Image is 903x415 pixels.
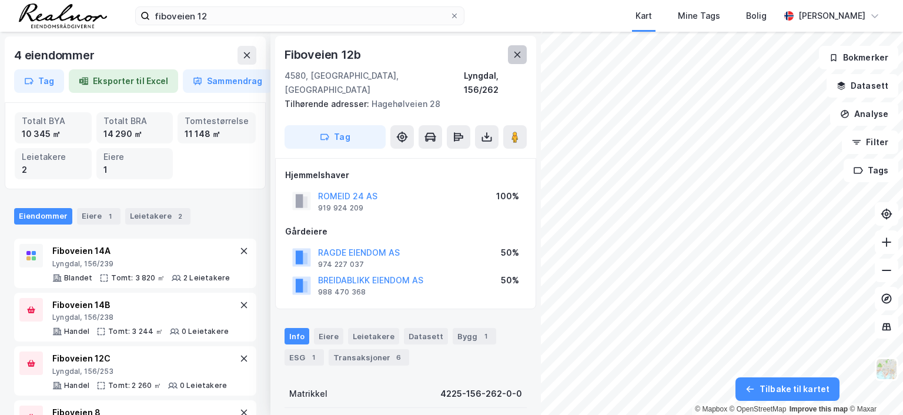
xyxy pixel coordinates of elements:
div: Totalt BRA [103,115,166,128]
div: 919 924 209 [318,203,363,213]
button: Eksporter til Excel [69,69,178,93]
button: Tags [844,159,898,182]
div: Blandet [64,273,92,283]
button: Bokmerker [819,46,898,69]
div: ESG [285,349,324,366]
div: 1 [307,352,319,363]
img: realnor-logo.934646d98de889bb5806.png [19,4,107,28]
button: Tilbake til kartet [735,377,840,401]
div: Leietakere [22,150,85,163]
div: 4580, [GEOGRAPHIC_DATA], [GEOGRAPHIC_DATA] [285,69,464,97]
div: Handel [64,381,89,390]
div: Lyngdal, 156/239 [52,259,230,269]
div: Lyngdal, 156/262 [464,69,527,97]
div: Tomt: 2 260 ㎡ [108,381,161,390]
div: 50% [501,246,519,260]
div: Tomtestørrelse [185,115,249,128]
div: Tomt: 3 820 ㎡ [111,273,165,283]
iframe: Chat Widget [844,359,903,415]
div: Transaksjoner [329,349,409,366]
div: 1 [480,330,491,342]
div: Lyngdal, 156/238 [52,313,229,322]
img: Z [875,358,898,380]
button: Filter [842,130,898,154]
div: Fiboveien 14B [52,298,229,312]
div: Handel [64,327,89,336]
div: Eiere [77,208,121,225]
div: Tomt: 3 244 ㎡ [108,327,163,336]
div: Totalt BYA [22,115,85,128]
div: Matrikkel [289,387,327,401]
button: Analyse [830,102,898,126]
a: Mapbox [695,405,727,413]
div: [PERSON_NAME] [798,9,865,23]
a: OpenStreetMap [730,405,787,413]
div: Fiboveien 14A [52,244,230,258]
div: Kontrollprogram for chat [844,359,903,415]
div: 10 345 ㎡ [22,128,85,140]
div: 988 470 368 [318,287,366,297]
div: Hagehølveien 28 [285,97,517,111]
div: Kart [636,9,652,23]
div: 0 Leietakere [182,327,229,336]
div: Hjemmelshaver [285,168,526,182]
div: Info [285,328,309,344]
div: 4225-156-262-0-0 [440,387,522,401]
button: Tag [14,69,64,93]
div: 1 [104,210,116,222]
div: Fiboveien 12C [52,352,227,366]
div: Gårdeiere [285,225,526,239]
button: Sammendrag [183,69,272,93]
a: Improve this map [790,405,848,413]
div: Eiere [103,150,166,163]
div: 0 Leietakere [180,381,227,390]
span: Tilhørende adresser: [285,99,372,109]
input: Søk på adresse, matrikkel, gårdeiere, leietakere eller personer [150,7,450,25]
div: 100% [496,189,519,203]
div: 11 148 ㎡ [185,128,249,140]
div: 50% [501,273,519,287]
div: 4 eiendommer [14,46,97,65]
div: 2 Leietakere [183,273,230,283]
div: Datasett [404,328,448,344]
button: Datasett [827,74,898,98]
div: Mine Tags [678,9,720,23]
div: Lyngdal, 156/253 [52,367,227,376]
div: 2 [22,163,85,176]
div: 974 227 037 [318,260,364,269]
div: Eiendommer [14,208,72,225]
div: 14 290 ㎡ [103,128,166,140]
div: Eiere [314,328,343,344]
div: Leietakere [348,328,399,344]
div: Leietakere [125,208,190,225]
div: 2 [174,210,186,222]
div: Fiboveien 12b [285,45,363,64]
div: 6 [393,352,404,363]
div: 1 [103,163,166,176]
div: Bolig [746,9,767,23]
div: Bygg [453,328,496,344]
button: Tag [285,125,386,149]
